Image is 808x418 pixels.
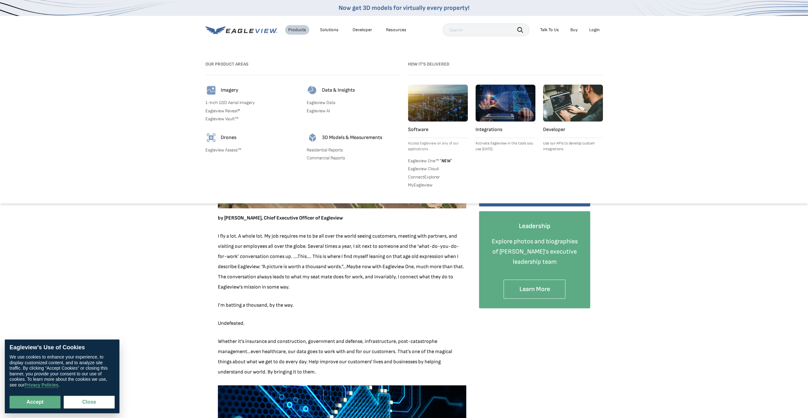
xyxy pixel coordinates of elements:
[489,221,581,232] h4: Leadership
[504,280,565,299] a: Learn More
[307,132,318,143] img: 3d-models-icon.svg
[439,158,452,164] span: NEW
[10,354,115,388] div: We use cookies to enhance your experience, to display customized content, and to analyze site tra...
[570,27,578,33] a: Buy
[408,59,603,69] h3: How it's Delivered
[476,85,535,152] a: Integrations Activate Eagleview in the tools you use [DATE].
[25,382,59,388] a: Privacy Policies
[543,127,603,133] h4: Developer
[476,127,535,133] h4: Integrations
[221,87,238,94] h4: Imagery
[205,100,299,106] a: 1-Inch GSD Aerial Imagery
[408,182,468,188] a: MyEagleview
[205,116,299,122] a: Eagleview Vault™
[408,127,468,133] h4: Software
[205,85,217,96] img: imagery-icon.svg
[307,155,400,161] a: Commercial Reports
[476,85,535,122] img: integrations.webp
[218,337,466,377] p: Whether it’s insurance and construction, government and defense, infrastructure, post-catastrophe...
[543,141,603,152] p: Use our APIs to develop custom integrations.
[218,300,466,310] p: I’m batting a thousand, by the way.
[218,318,466,329] p: Undefeated.
[218,231,466,292] p: I fly a lot. A whole lot. My job requires me to be all over the world seeing customers, meeting w...
[307,85,318,96] img: data-icon.svg
[320,27,339,33] div: Solutions
[540,27,559,33] div: Talk To Us
[322,135,382,141] h4: 3D Models & Measurements
[307,100,400,106] a: Eagleview Data
[64,396,115,408] button: Close
[322,87,355,94] h4: Data & Insights
[589,27,600,33] div: Login
[408,157,468,164] a: Eagleview One™ *NEW*
[339,4,469,12] a: Now get 3D models for virtually every property!
[543,85,603,122] img: developer.webp
[408,166,468,172] a: Eagleview Cloud
[307,147,400,153] a: Residential Reports
[205,108,299,114] a: Eagleview Reveal®
[443,24,529,36] input: Search
[288,27,306,33] div: Products
[10,344,115,351] div: Eagleview’s Use of Cookies
[476,141,535,152] p: Activate Eagleview in the tools you use [DATE].
[489,236,581,267] p: Explore photos and biographies of [PERSON_NAME]’s executive leadership team
[205,59,400,69] h3: Our Product Areas
[221,135,236,141] h4: Drones
[386,27,406,33] div: Resources
[408,174,468,180] a: ConnectExplorer
[205,132,217,143] img: drones-icon.svg
[408,85,468,122] img: software.webp
[218,215,343,221] strong: by [PERSON_NAME], Chief Executive Officer of Eagleview
[353,27,372,33] a: Developer
[408,141,468,152] p: Access Eagleview on any of our applications.
[543,85,603,152] a: Developer Use our APIs to develop custom integrations.
[10,396,61,408] button: Accept
[307,108,400,114] a: Eagleview AI
[205,147,299,153] a: Eagleview Assess™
